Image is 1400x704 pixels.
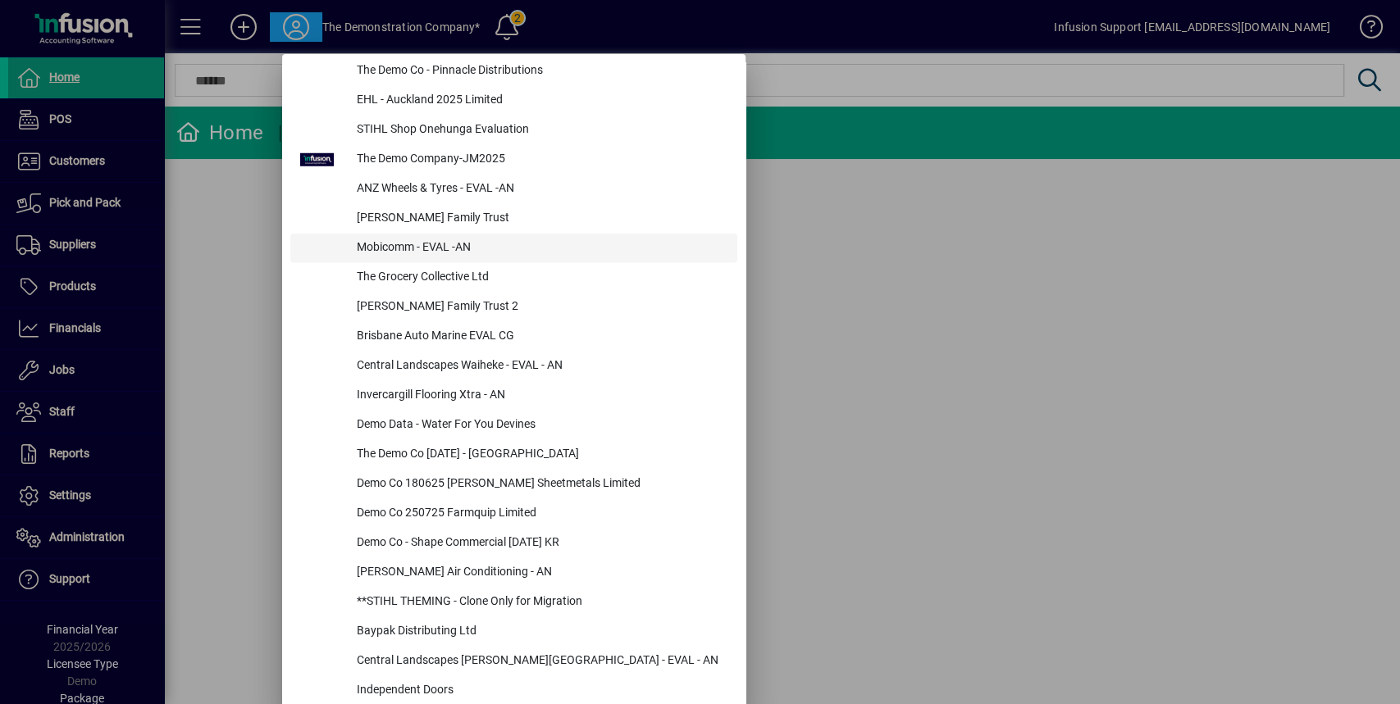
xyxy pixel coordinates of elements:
div: EHL - Auckland 2025 Limited [344,86,737,116]
div: The Grocery Collective Ltd [344,263,737,293]
button: Demo Co - Shape Commercial [DATE] KR [290,529,737,558]
button: Central Landscapes [PERSON_NAME][GEOGRAPHIC_DATA] - EVAL - AN [290,647,737,676]
button: [PERSON_NAME] Air Conditioning - AN [290,558,737,588]
div: Demo Co - Shape Commercial [DATE] KR [344,529,737,558]
div: ANZ Wheels & Tyres - EVAL -AN [344,175,737,204]
div: Demo Co 250725 Farmquip Limited [344,499,737,529]
div: STIHL Shop Onehunga Evaluation [344,116,737,145]
button: STIHL Shop Onehunga Evaluation [290,116,737,145]
div: [PERSON_NAME] Family Trust [344,204,737,234]
button: **STIHL THEMING - Clone Only for Migration [290,588,737,617]
button: Brisbane Auto Marine EVAL CG [290,322,737,352]
button: ANZ Wheels & Tyres - EVAL -AN [290,175,737,204]
button: [PERSON_NAME] Family Trust 2 [290,293,737,322]
button: Demo Co 250725 Farmquip Limited [290,499,737,529]
div: [PERSON_NAME] Family Trust 2 [344,293,737,322]
button: The Demo Co [DATE] - [GEOGRAPHIC_DATA] [290,440,737,470]
div: The Demo Co - Pinnacle Distributions [344,57,737,86]
div: Central Landscapes Waiheke - EVAL - AN [344,352,737,381]
button: The Grocery Collective Ltd [290,263,737,293]
button: The Demo Company-JM2025 [290,145,737,175]
button: Demo Data - Water For You Devines [290,411,737,440]
div: Baypak Distributing Ltd [344,617,737,647]
div: Brisbane Auto Marine EVAL CG [344,322,737,352]
button: Demo Co 180625 [PERSON_NAME] Sheetmetals Limited [290,470,737,499]
button: Baypak Distributing Ltd [290,617,737,647]
button: EHL - Auckland 2025 Limited [290,86,737,116]
div: Demo Co 180625 [PERSON_NAME] Sheetmetals Limited [344,470,737,499]
div: **STIHL THEMING - Clone Only for Migration [344,588,737,617]
div: Central Landscapes [PERSON_NAME][GEOGRAPHIC_DATA] - EVAL - AN [344,647,737,676]
div: Mobicomm - EVAL -AN [344,234,737,263]
div: The Demo Co [DATE] - [GEOGRAPHIC_DATA] [344,440,737,470]
div: The Demo Company-JM2025 [344,145,737,175]
button: Central Landscapes Waiheke - EVAL - AN [290,352,737,381]
div: Invercargill Flooring Xtra - AN [344,381,737,411]
button: Mobicomm - EVAL -AN [290,234,737,263]
button: Invercargill Flooring Xtra - AN [290,381,737,411]
button: The Demo Co - Pinnacle Distributions [290,57,737,86]
div: [PERSON_NAME] Air Conditioning - AN [344,558,737,588]
div: Demo Data - Water For You Devines [344,411,737,440]
button: [PERSON_NAME] Family Trust [290,204,737,234]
